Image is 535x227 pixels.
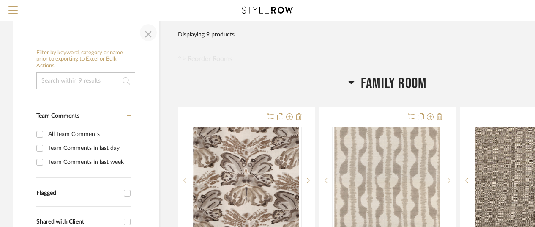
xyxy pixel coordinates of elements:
[361,75,426,93] span: Family Room
[48,127,129,141] div: All Team Comments
[140,24,157,41] button: Close
[178,26,235,43] div: Displaying 9 products
[188,54,232,64] span: Reorder Rooms
[36,113,79,119] span: Team Comments
[36,190,120,197] div: Flagged
[36,50,135,69] h6: Filter by keyword, category or name prior to exporting to Excel or Bulk Actions
[36,219,120,226] div: Shared with Client
[36,72,135,89] input: Search within 9 results
[178,54,232,64] button: Reorder Rooms
[48,141,129,155] div: Team Comments in last day
[48,155,129,169] div: Team Comments in last week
